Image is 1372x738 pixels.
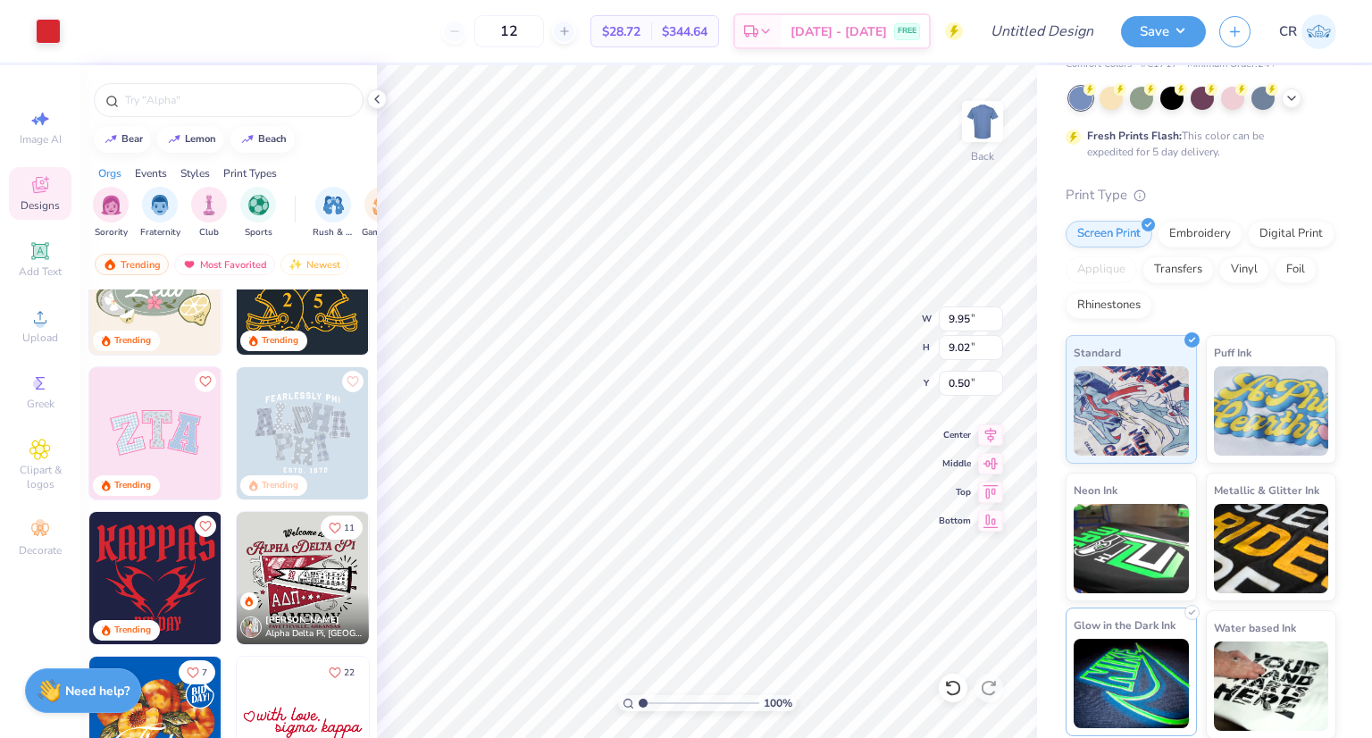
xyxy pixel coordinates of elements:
[1187,57,1276,72] span: Minimum Order: 24 +
[114,624,151,637] div: Trending
[265,614,339,626] span: [PERSON_NAME]
[258,134,287,144] div: beach
[313,187,354,239] button: filter button
[764,695,792,711] span: 100 %
[1121,16,1206,47] button: Save
[1279,14,1336,49] a: CR
[240,134,255,145] img: trend_line.gif
[344,668,355,677] span: 22
[280,254,348,275] div: Newest
[245,226,272,239] span: Sports
[662,22,707,41] span: $344.64
[182,258,197,271] img: most_fav.gif
[1087,128,1307,160] div: This color can be expedited for 5 day delivery.
[321,516,363,540] button: Like
[939,486,971,499] span: Top
[19,264,62,279] span: Add Text
[1074,504,1189,593] img: Neon Ink
[114,479,151,492] div: Trending
[195,516,216,537] button: Like
[191,187,227,239] button: filter button
[22,331,58,345] span: Upload
[140,187,180,239] button: filter button
[939,429,971,441] span: Center
[1275,256,1317,283] div: Foil
[21,198,60,213] span: Designs
[313,187,354,239] div: filter for Rush & Bid
[1074,366,1189,456] img: Standard
[98,165,121,181] div: Orgs
[898,25,916,38] span: FREE
[195,371,216,392] button: Like
[157,126,224,153] button: lemon
[1087,129,1182,143] strong: Fresh Prints Flash:
[95,254,169,275] div: Trending
[1279,21,1297,42] span: CR
[1248,221,1334,247] div: Digital Print
[342,371,364,392] button: Like
[265,627,362,641] span: Alpha Delta Pi, [GEOGRAPHIC_DATA][US_STATE] at [GEOGRAPHIC_DATA]
[199,226,219,239] span: Club
[1074,616,1175,634] span: Glow in the Dark Ink
[179,660,215,684] button: Like
[237,512,369,644] img: 8e53ebf9-372a-43e2-8144-f469002dff18
[791,22,887,41] span: [DATE] - [DATE]
[223,165,277,181] div: Print Types
[1066,221,1152,247] div: Screen Print
[1214,618,1296,637] span: Water based Ink
[1301,14,1336,49] img: Carson Rach
[140,226,180,239] span: Fraternity
[135,165,167,181] div: Events
[1066,185,1336,205] div: Print Type
[65,683,130,700] strong: Need help?
[362,226,403,239] span: Game Day
[1214,642,1329,731] img: Water based Ink
[262,334,298,348] div: Trending
[965,104,1000,139] img: Back
[1074,639,1189,728] img: Glow in the Dark Ink
[180,165,210,181] div: Styles
[123,91,352,109] input: Try "Alpha"
[1066,57,1132,72] span: Comfort Colors
[1141,57,1178,72] span: # C1717
[939,515,971,527] span: Bottom
[1214,481,1319,499] span: Metallic & Glitter Ink
[976,13,1108,49] input: Untitled Design
[103,258,117,271] img: trending.gif
[1066,292,1152,319] div: Rhinestones
[1219,256,1269,283] div: Vinyl
[368,367,500,499] img: a3f22b06-4ee5-423c-930f-667ff9442f68
[191,187,227,239] div: filter for Club
[321,660,363,684] button: Like
[121,134,143,144] div: bear
[202,668,207,677] span: 7
[240,187,276,239] button: filter button
[939,457,971,470] span: Middle
[602,22,640,41] span: $28.72
[262,479,298,492] div: Trending
[95,226,128,239] span: Sorority
[372,195,393,215] img: Game Day Image
[344,524,355,533] span: 11
[94,126,151,153] button: bear
[89,512,222,644] img: fbf7eecc-576a-4ece-ac8a-ca7dcc498f59
[474,15,544,47] input: – –
[101,195,121,215] img: Sorority Image
[20,132,62,147] span: Image AI
[93,187,129,239] div: filter for Sorority
[185,134,216,144] div: lemon
[362,187,403,239] div: filter for Game Day
[199,195,219,215] img: Club Image
[289,258,303,271] img: Newest.gif
[1066,256,1137,283] div: Applique
[362,187,403,239] button: filter button
[313,226,354,239] span: Rush & Bid
[27,397,54,411] span: Greek
[167,134,181,145] img: trend_line.gif
[140,187,180,239] div: filter for Fraternity
[104,134,118,145] img: trend_line.gif
[1214,343,1251,362] span: Puff Ink
[114,334,151,348] div: Trending
[323,195,344,215] img: Rush & Bid Image
[9,463,71,491] span: Clipart & logos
